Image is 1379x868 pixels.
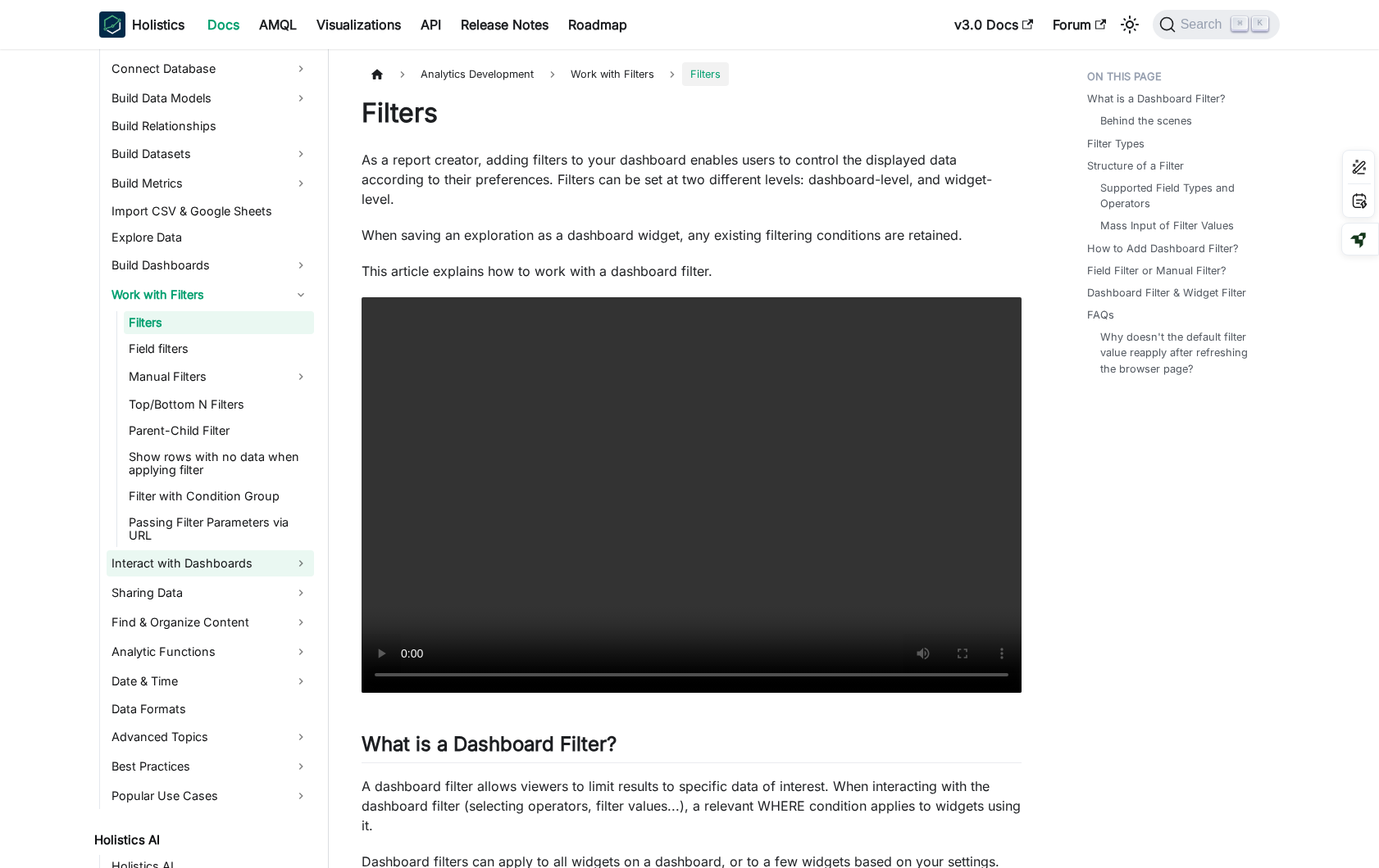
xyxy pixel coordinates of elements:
a: Show rows with no data when applying filter [124,445,314,481]
a: Visualizations [307,11,411,38]
a: Passing Filter Parameters via URL [124,511,314,547]
p: When saving an exploration as a dashboard widget, any existing filtering conditions are retained. [362,225,1022,245]
a: Data Formats [107,698,314,721]
kbd: K [1252,16,1268,31]
a: Build Metrics [107,170,314,197]
a: Release Notes [451,11,558,38]
a: Interact with Dashboards [107,550,314,576]
a: Build Datasets [107,141,314,167]
p: A dashboard filter allows viewers to limit results to specific data of interest. When interacting... [362,776,1022,835]
a: Behind the scenes [1100,113,1192,129]
button: Switch between dark and light mode (currently light mode) [1117,11,1143,38]
a: Work with Filters [107,282,314,308]
a: AMQL [249,11,307,38]
a: v3.0 Docs [944,11,1043,38]
a: Filter Types [1087,136,1145,151]
b: Holistics [132,15,184,34]
a: Import CSV & Google Sheets [107,200,314,223]
a: Date & Time [107,668,314,694]
p: As a report creator, adding filters to your dashboard enables users to control the displayed data... [362,150,1022,209]
a: Forum [1043,11,1116,38]
a: Supported Field Types and Operators [1100,180,1263,211]
button: Search (Command+K) [1153,10,1280,39]
a: Build Data Models [107,85,314,111]
a: Structure of a Filter [1087,158,1184,174]
a: Filters [124,311,314,334]
a: Find & Organize Content [107,609,314,635]
a: Top/Bottom N Filters [124,393,314,416]
span: Work with Filters [562,62,662,86]
span: Search [1176,17,1232,32]
a: Why doesn't the default filter value reapply after refreshing the browser page? [1100,329,1263,377]
a: Manual Filters [124,364,314,390]
img: Holistics [99,11,125,38]
a: Filter with Condition Group [124,485,314,508]
a: Analytic Functions [107,639,314,665]
a: API [411,11,451,38]
span: Analytics Development [412,62,542,86]
a: Build Relationships [107,115,314,138]
a: Dashboard Filter & Widget Filter [1087,285,1246,301]
a: Roadmap [558,11,637,38]
a: FAQs [1087,307,1114,323]
a: Docs [198,11,249,38]
a: Field Filter or Manual Filter? [1087,263,1227,278]
a: What is a Dashboard Filter? [1087,91,1226,106]
a: Popular Use Cases [107,783,314,809]
a: Sharing Data [107,580,314,606]
nav: Docs sidebar [83,49,329,868]
a: Field filters [124,337,314,360]
a: Mass Input of Filter Values [1100,218,1234,233]
a: Connect Database [107,56,314,82]
a: Advanced Topics [107,724,314,750]
a: Parent-Child Filter [124,419,314,442]
h2: What is a Dashboard Filter? [362,732,1022,763]
p: This article explains how to work with a dashboard filter. [362,261,1022,281]
a: Home page [362,62,393,86]
a: Explore Data [107,226,314,249]
a: How to Add Dashboard Filter? [1087,241,1239,256]
kbd: ⌘ [1231,16,1248,31]
video: Your browser does not support embedding video, but you can . [362,297,1022,693]
h1: Filters [362,97,1022,129]
nav: Breadcrumbs [362,62,1022,86]
a: HolisticsHolistics [99,11,184,38]
span: Filters [682,62,729,86]
a: Build Dashboards [107,252,314,278]
a: Holistics AI [89,829,314,852]
a: Best Practices [107,753,314,780]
